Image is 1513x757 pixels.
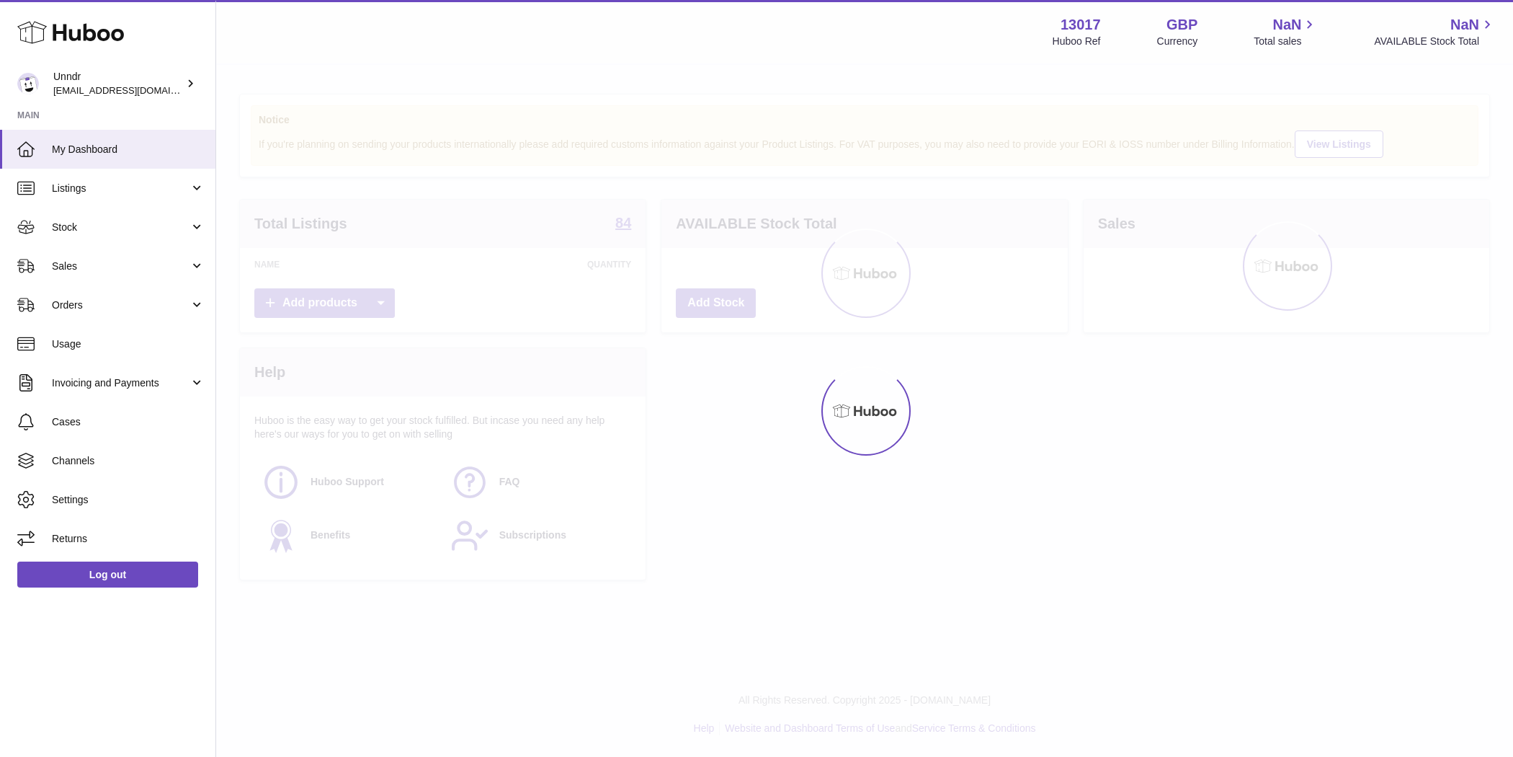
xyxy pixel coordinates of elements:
[1374,15,1496,48] a: NaN AVAILABLE Stock Total
[52,260,189,273] span: Sales
[17,562,198,588] a: Log out
[52,143,205,156] span: My Dashboard
[52,337,205,351] span: Usage
[1450,15,1479,35] span: NaN
[52,493,205,507] span: Settings
[1254,15,1318,48] a: NaN Total sales
[52,532,205,546] span: Returns
[52,182,189,195] span: Listings
[17,73,39,94] img: sofiapanwar@gmail.com
[52,415,205,429] span: Cases
[1272,15,1301,35] span: NaN
[1254,35,1318,48] span: Total sales
[1157,35,1198,48] div: Currency
[52,454,205,468] span: Channels
[1166,15,1197,35] strong: GBP
[1374,35,1496,48] span: AVAILABLE Stock Total
[53,84,212,96] span: [EMAIL_ADDRESS][DOMAIN_NAME]
[1061,15,1101,35] strong: 13017
[52,221,189,234] span: Stock
[52,298,189,312] span: Orders
[1053,35,1101,48] div: Huboo Ref
[53,70,183,97] div: Unndr
[52,376,189,390] span: Invoicing and Payments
